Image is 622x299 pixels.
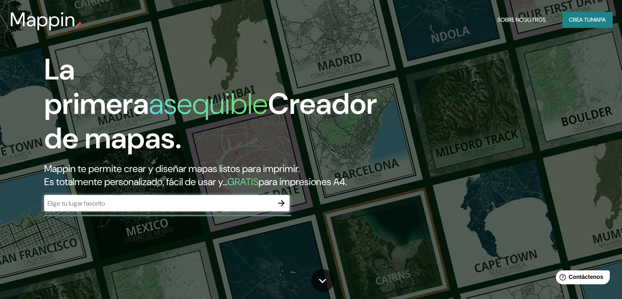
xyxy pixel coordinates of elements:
iframe: Lanzador de widgets de ayuda [549,267,613,290]
font: asequible [149,85,268,123]
font: GRATIS [227,175,258,188]
input: Elige tu lugar favorito [44,199,273,208]
font: La primera [44,50,149,123]
font: Es totalmente personalizado, fácil de usar y... [44,175,227,188]
font: Mappin [10,7,76,32]
font: mapa [591,16,606,23]
button: Crea tumapa [562,12,612,27]
font: Mappin te permite crear y diseñar mapas listos para imprimir. [44,162,300,175]
font: Crea tu [569,16,591,23]
button: Sobre nosotros [494,12,549,27]
font: Creador de mapas. [44,85,377,157]
font: Sobre nosotros [497,16,546,23]
font: para impresiones A4. [258,175,347,188]
img: pin de mapeo [76,21,82,28]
